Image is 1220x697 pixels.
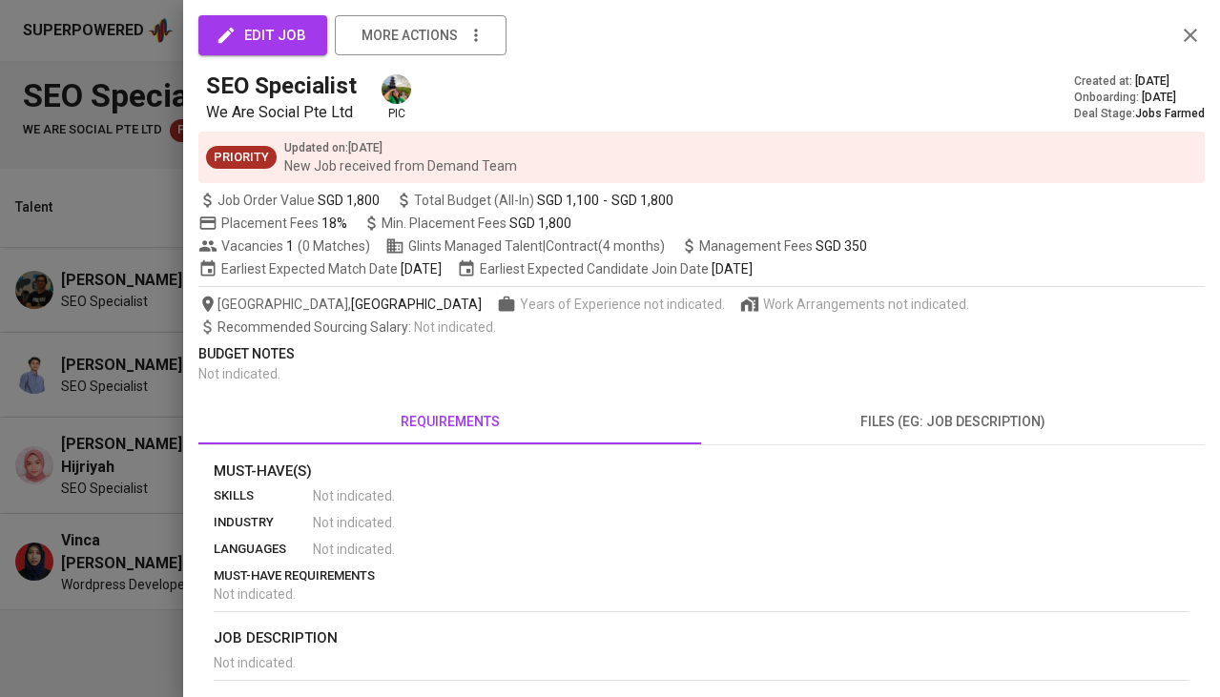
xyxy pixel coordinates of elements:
p: Must-Have(s) [214,461,1189,482]
span: Not indicated . [214,655,296,670]
span: Job Order Value [198,191,380,210]
span: [GEOGRAPHIC_DATA] [351,295,482,314]
span: We Are Social Pte Ltd [206,103,353,121]
span: Years of Experience not indicated. [520,295,725,314]
span: Total Budget (All-In) [395,191,673,210]
span: SGD 1,800 [318,191,380,210]
p: must-have requirements [214,566,1189,585]
p: New Job received from Demand Team [284,156,517,175]
span: Earliest Expected Candidate Join Date [457,259,753,278]
span: requirements [210,410,691,434]
span: files (eg: job description) [713,410,1194,434]
span: Not indicated . [313,513,395,532]
span: Not indicated . [198,366,280,381]
p: industry [214,513,313,532]
span: Not indicated . [313,540,395,559]
p: Updated on : [DATE] [284,139,517,156]
span: SGD 350 [816,238,867,254]
img: eva@glints.com [382,74,411,104]
span: [DATE] [1142,90,1176,106]
span: Not indicated . [414,319,496,335]
p: Budget Notes [198,344,1205,364]
span: Work Arrangements not indicated. [763,295,969,314]
div: pic [380,72,413,122]
span: [DATE] [1135,73,1169,90]
p: languages [214,540,313,559]
span: Not indicated . [313,486,395,505]
span: [DATE] [401,259,442,278]
span: Jobs Farmed [1135,107,1205,120]
div: Created at : [1074,73,1205,90]
span: Placement Fees [221,215,347,231]
span: edit job [219,23,306,48]
span: SGD 1,800 [509,215,571,231]
button: more actions [335,15,507,55]
span: Earliest Expected Match Date [198,259,442,278]
span: 1 [283,236,294,256]
span: more actions [362,24,458,48]
span: Management Fees [699,238,867,254]
div: Deal Stage : [1074,106,1205,122]
p: skills [214,486,313,505]
span: Not indicated . [214,586,296,602]
button: edit job [198,15,327,55]
span: - [603,191,608,210]
span: [DATE] [712,259,753,278]
span: 18% [321,215,347,231]
span: SGD 1,800 [611,191,673,210]
span: SGD 1,100 [537,191,599,210]
span: Priority [206,149,277,167]
div: Onboarding : [1074,90,1205,106]
span: Recommended Sourcing Salary : [217,319,414,335]
span: Min. Placement Fees [382,215,571,231]
h5: SEO Specialist [206,71,357,101]
span: Vacancies ( 0 Matches ) [198,236,370,256]
span: [GEOGRAPHIC_DATA] , [198,295,482,314]
p: job description [214,627,1189,649]
span: Glints Managed Talent | Contract (4 months) [385,236,665,256]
